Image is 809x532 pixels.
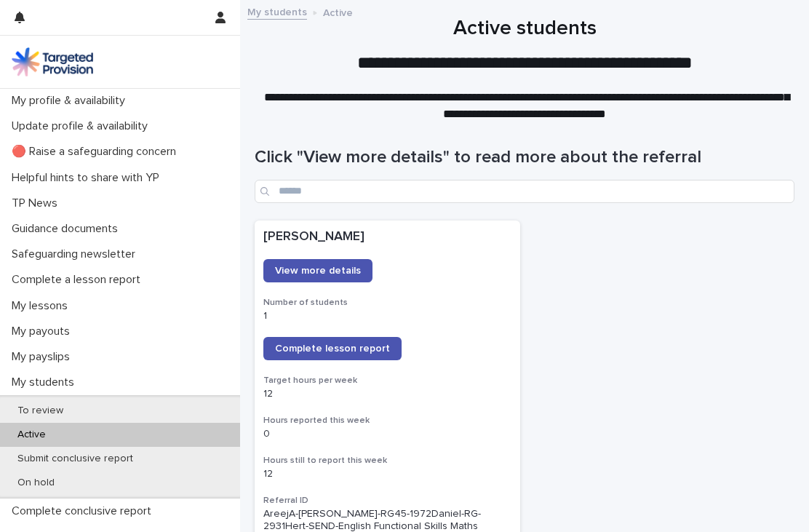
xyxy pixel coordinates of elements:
[6,350,81,364] p: My payslips
[6,405,75,417] p: To review
[263,337,402,360] a: Complete lesson report
[6,247,147,261] p: Safeguarding newsletter
[263,415,511,426] h3: Hours reported this week
[6,325,81,338] p: My payouts
[6,504,163,518] p: Complete conclusive report
[263,455,511,467] h3: Hours still to report this week
[6,376,86,389] p: My students
[6,196,69,210] p: TP News
[263,259,372,282] a: View more details
[275,266,361,276] span: View more details
[255,180,794,203] input: Search
[275,344,390,354] span: Complete lesson report
[263,229,511,245] p: [PERSON_NAME]
[263,428,511,440] p: 0
[12,47,93,76] img: M5nRWzHhSzIhMunXDL62
[263,375,511,386] h3: Target hours per week
[6,94,137,108] p: My profile & availability
[6,145,188,159] p: 🔴 Raise a safeguarding concern
[255,17,794,41] h1: Active students
[6,171,171,185] p: Helpful hints to share with YP
[323,4,353,20] p: Active
[263,495,511,507] h3: Referral ID
[263,388,511,400] p: 12
[263,468,511,480] p: 12
[6,299,79,313] p: My lessons
[263,310,511,322] p: 1
[6,119,159,133] p: Update profile & availability
[247,3,307,20] a: My students
[255,147,794,168] h1: Click "View more details" to read more about the referral
[6,477,66,489] p: On hold
[263,297,511,309] h3: Number of students
[6,222,129,236] p: Guidance documents
[6,429,57,441] p: Active
[6,453,145,465] p: Submit conclusive report
[6,273,152,287] p: Complete a lesson report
